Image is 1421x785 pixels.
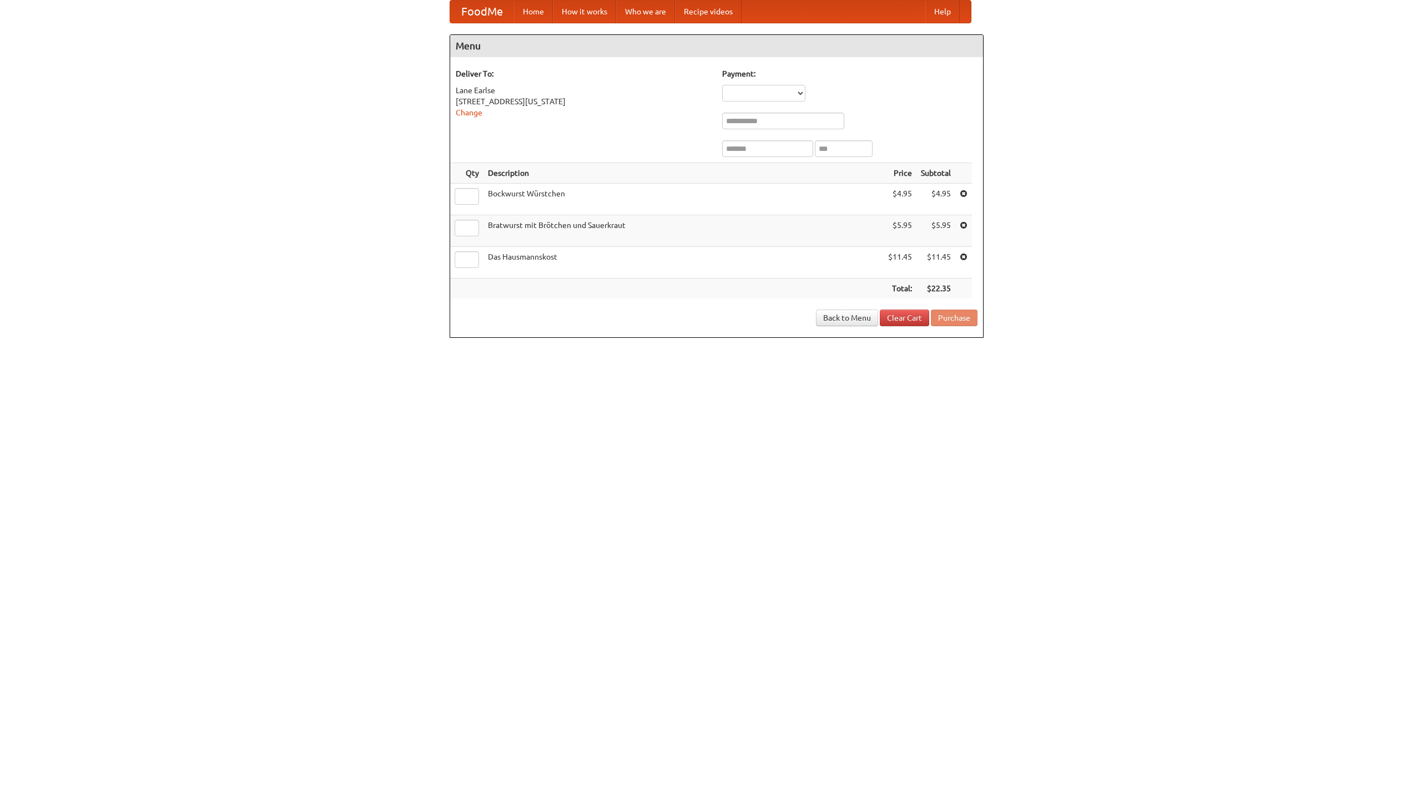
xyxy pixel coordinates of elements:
[456,108,482,117] a: Change
[931,310,977,326] button: Purchase
[916,278,955,299] th: $22.35
[675,1,742,23] a: Recipe videos
[884,215,916,247] td: $5.95
[916,215,955,247] td: $5.95
[816,310,878,326] a: Back to Menu
[450,35,983,57] h4: Menu
[884,247,916,278] td: $11.45
[456,85,711,96] div: Lane Earlse
[884,163,916,184] th: Price
[884,184,916,215] td: $4.95
[553,1,616,23] a: How it works
[916,184,955,215] td: $4.95
[456,68,711,79] h5: Deliver To:
[884,278,916,299] th: Total:
[483,184,884,215] td: Bockwurst Würstchen
[925,1,960,23] a: Help
[450,163,483,184] th: Qty
[483,215,884,247] td: Bratwurst mit Brötchen und Sauerkraut
[450,1,514,23] a: FoodMe
[916,247,955,278] td: $11.45
[514,1,553,23] a: Home
[616,1,675,23] a: Who we are
[880,310,929,326] a: Clear Cart
[722,68,977,79] h5: Payment:
[483,163,884,184] th: Description
[456,96,711,107] div: [STREET_ADDRESS][US_STATE]
[483,247,884,278] td: Das Hausmannskost
[916,163,955,184] th: Subtotal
